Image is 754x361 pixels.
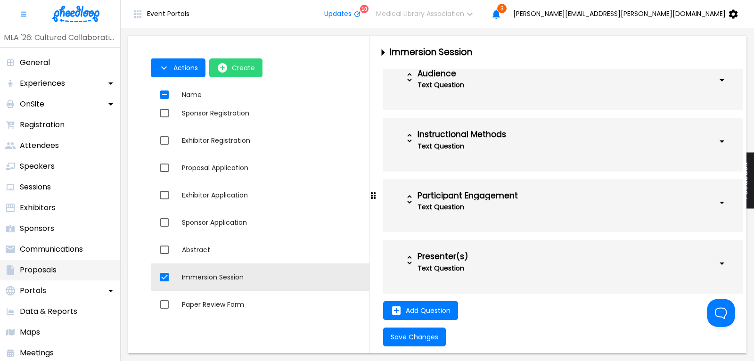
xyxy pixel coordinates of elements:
[383,328,446,346] button: Save Changes
[20,140,59,151] p: Attendees
[232,64,255,72] span: Create
[418,139,653,153] div: Text Question
[178,86,205,104] button: Sort
[418,78,653,91] div: Text Question
[418,130,653,139] div: Instructional Methods
[182,163,492,172] div: Proposal Application
[178,86,262,94] a: MLA '26 Proposal FAQs
[20,119,65,131] p: Registration
[182,136,492,145] div: Exhibitor Registration
[209,58,262,77] button: open-Create
[376,43,390,62] button: close-drawer
[404,252,653,275] span: Presenter(s)Text Question
[20,181,51,193] p: Sessions
[394,183,731,222] div: Participant EngagementText Question
[317,5,369,24] button: Updates10
[487,5,506,24] button: 3
[394,61,731,99] div: AudienceText Question
[52,6,99,22] img: logo
[147,10,189,17] span: Event Portals
[404,69,653,92] span: AudienceText Question
[151,58,205,77] button: Actions
[182,190,492,200] div: Exhibitor Application
[376,10,464,17] span: Medical Library Association
[182,89,202,101] div: Name
[4,32,116,43] p: MLA '26: Cultured Collaborations
[369,5,487,24] button: Medical Library Association
[20,223,54,234] p: Sponsors
[20,78,65,89] p: Experiences
[20,306,77,317] p: Data & Reports
[20,161,55,172] p: Speakers
[20,244,83,255] p: Communications
[182,245,492,254] div: Abstract
[20,285,46,296] p: Portals
[404,130,653,153] span: Instructional MethodsText Question
[394,122,731,160] div: Instructional MethodsText Question
[506,5,750,24] button: [PERSON_NAME][EMAIL_ADDRESS][PERSON_NAME][DOMAIN_NAME]
[173,64,198,72] span: Actions
[497,4,507,13] span: 3
[383,301,458,320] button: Add Question
[182,300,492,309] div: Paper Review Form
[182,108,492,118] div: Sponsor Registration
[324,10,352,17] span: Updates
[418,69,653,79] div: Audience
[406,307,451,314] span: Add Question
[182,218,492,227] div: Sponsor Application
[404,191,653,214] span: Participant EngagementText Question
[182,272,492,282] div: Immersion Session
[707,299,735,327] iframe: Toggle Customer Support
[124,5,197,24] button: Event Portals
[418,262,653,275] div: Text Question
[418,252,653,262] div: Presenter(s)
[20,347,54,359] p: Meetings
[394,244,731,282] div: Presenter(s)Text Question
[390,47,472,57] h3: Immersion Session
[369,36,376,353] div: drag-to-resize
[391,333,438,341] span: Save Changes
[418,191,653,201] div: Participant Engagement
[20,264,57,276] p: Proposals
[371,192,376,199] svg: Drag to resize
[20,202,56,213] p: Exhibitors
[20,57,50,68] p: General
[360,5,369,13] div: 10
[740,162,749,199] span: Feedback
[418,200,653,213] div: Text Question
[513,10,726,17] span: [PERSON_NAME][EMAIL_ADDRESS][PERSON_NAME][DOMAIN_NAME]
[20,327,40,338] p: Maps
[20,98,44,110] p: OnSite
